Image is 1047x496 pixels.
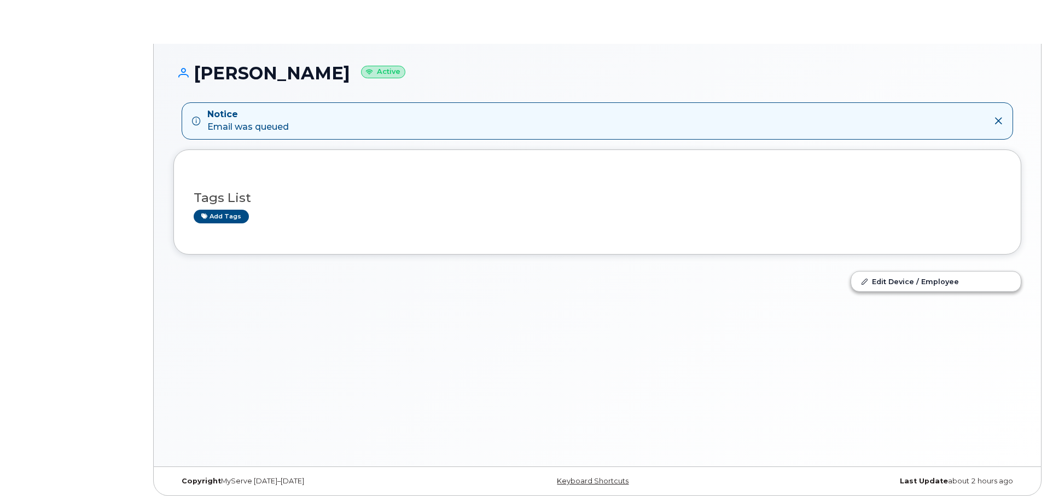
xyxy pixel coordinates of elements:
[207,108,289,121] strong: Notice
[173,64,1021,83] h1: [PERSON_NAME]
[207,108,289,134] div: Email was queued
[738,477,1021,486] div: about 2 hours ago
[194,210,249,223] a: Add tags
[361,66,405,78] small: Active
[173,477,456,486] div: MyServe [DATE]–[DATE]
[557,477,629,485] a: Keyboard Shortcuts
[900,477,948,485] strong: Last Update
[851,272,1021,291] a: Edit Device / Employee
[182,477,221,485] strong: Copyright
[194,191,1001,205] h3: Tags List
